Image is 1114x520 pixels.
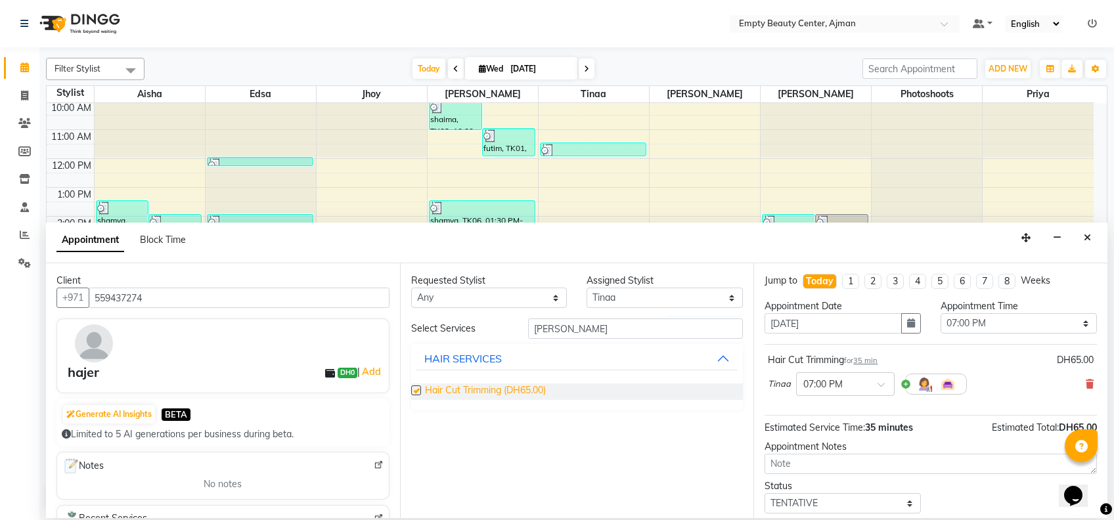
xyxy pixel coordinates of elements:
[983,86,1094,102] span: Priya
[56,288,89,308] button: +971
[412,58,445,79] span: Today
[55,217,94,230] div: 2:00 PM
[853,356,878,365] span: 35 min
[56,274,390,288] div: Client
[430,100,481,129] div: shaima, TK02, 10:00 AM-11:05 AM, Cut and File,Normal Color,Pedicure
[95,86,205,102] span: Aisha
[862,58,977,79] input: Search Appointment
[872,86,982,102] span: Photoshoots
[424,351,502,366] div: HAIR SERVICES
[47,86,94,100] div: Stylist
[49,159,94,173] div: 12:00 PM
[62,427,384,441] div: Limited to 5 AI generations per business during beta.
[992,422,1059,433] span: Estimated Total:
[338,368,357,378] span: DH0
[506,59,572,79] input: 2025-09-03
[587,274,743,288] div: Assigned Stylist
[49,101,94,115] div: 10:00 AM
[476,64,506,74] span: Wed
[864,274,881,289] li: 2
[985,60,1031,78] button: ADD NEW
[68,362,99,382] div: hajer
[425,383,546,400] span: Hair Cut Trimming (DH65.00)
[317,86,427,102] span: jhoy
[940,376,956,392] img: Interior.png
[204,477,242,491] span: No notes
[539,86,649,102] span: Tinaa
[208,158,313,165] div: shaima, TK04, 12:00 PM-12:20 PM, Cut and File
[162,408,190,421] span: BETA
[55,63,100,74] span: Filter Stylist
[1059,422,1097,433] span: DH65.00
[75,324,113,362] img: avatar
[89,288,390,308] input: Search by Name/Mobile/Email/Code
[1059,467,1101,507] iframe: chat widget
[909,274,926,289] li: 4
[765,440,1097,454] div: Appointment Notes
[357,364,383,379] span: |
[1021,274,1050,288] div: Weeks
[941,299,1097,313] div: Appointment Time
[208,215,313,223] div: FAIZA, TK08, 02:00 PM-02:20 PM, Cut and File
[765,422,865,433] span: Estimated Service Time:
[411,274,568,288] div: Requested Stylist
[765,479,921,493] div: Status
[33,5,123,42] img: logo
[765,299,921,313] div: Appointment Date
[55,188,94,202] div: 1:00 PM
[430,201,535,223] div: shamya, TK06, 01:30 PM-02:20 PM, Manicure Pedicure
[56,228,124,252] span: Appointment
[806,274,834,288] div: Today
[761,86,871,102] span: [PERSON_NAME]
[816,215,868,232] div: FAIZA, TK08, 02:00 PM-02:40 PM, Hair Treatment (Organic)
[1078,228,1097,248] button: Close
[416,347,738,370] button: HAIR SERVICES
[768,378,791,391] span: Tinaa
[768,353,878,367] div: Hair Cut Trimming
[1057,353,1094,367] div: DH65.00
[360,364,383,379] a: Add
[97,201,148,223] div: shamya, TK06, 01:30 PM-02:20 PM, Manicure Pedicure
[763,215,814,242] div: FAIZA, TK08, 02:00 PM-03:00 PM, Hair Treatment (Organic) + Blow Dry
[989,64,1027,74] span: ADD NEW
[62,458,104,475] span: Notes
[650,86,760,102] span: [PERSON_NAME]
[865,422,913,433] span: 35 minutes
[887,274,904,289] li: 3
[49,130,94,144] div: 11:00 AM
[541,143,646,156] div: woojud, TK03, 11:30 AM-12:00 PM, Hair Wash
[428,86,538,102] span: [PERSON_NAME]
[844,356,878,365] small: for
[206,86,316,102] span: Edsa
[842,274,859,289] li: 1
[483,129,535,156] div: futim, TK01, 11:00 AM-12:00 PM, Normal Color
[149,215,201,234] div: FAIZA, TK08, 02:00 PM-02:45 PM, Cut and File,Normal Color
[63,405,155,423] button: Generate AI Insights
[976,274,993,289] li: 7
[528,318,743,339] input: Search by service name
[916,376,932,392] img: Hairdresser.png
[140,234,186,246] span: Block Time
[954,274,971,289] li: 6
[401,322,519,336] div: Select Services
[765,313,902,334] input: yyyy-mm-dd
[998,274,1015,289] li: 8
[931,274,948,289] li: 5
[765,274,797,288] div: Jump to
